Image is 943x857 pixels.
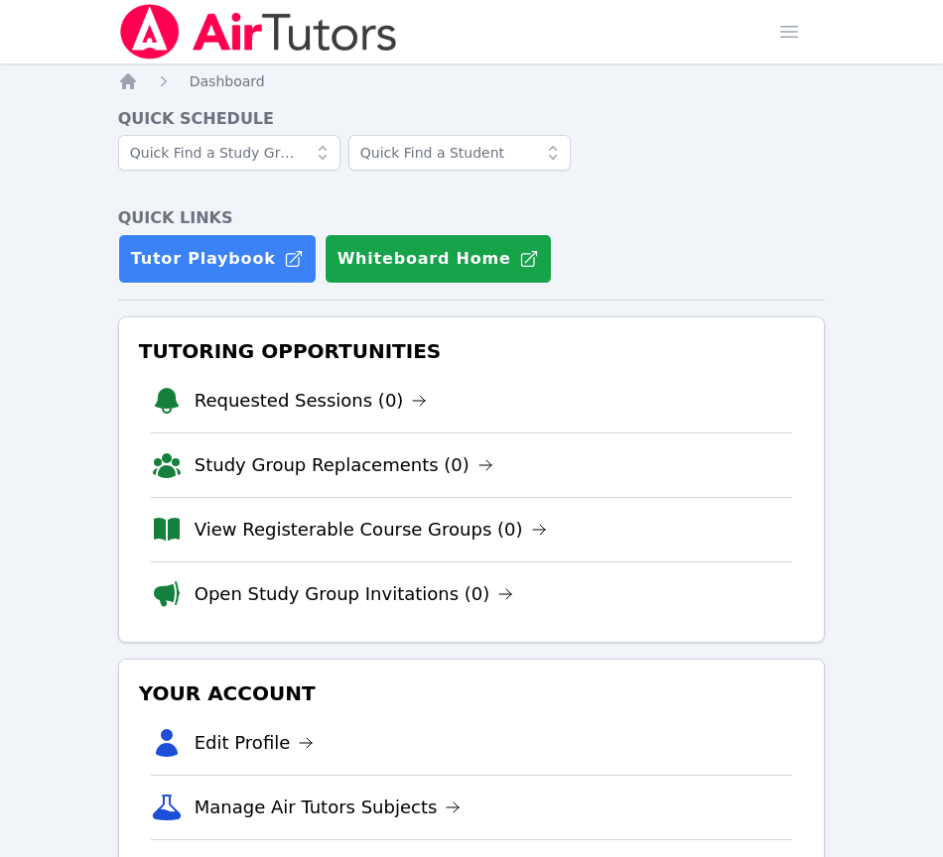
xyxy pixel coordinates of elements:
[195,516,547,544] a: View Registerable Course Groups (0)
[118,71,826,91] nav: Breadcrumb
[195,729,315,757] a: Edit Profile
[118,107,826,131] h4: Quick Schedule
[118,234,317,284] a: Tutor Playbook
[195,580,514,608] a: Open Study Group Invitations (0)
[348,135,571,171] input: Quick Find a Student
[195,794,462,821] a: Manage Air Tutors Subjects
[190,71,265,91] a: Dashboard
[135,333,809,369] h3: Tutoring Opportunities
[325,234,552,284] button: Whiteboard Home
[135,675,809,711] h3: Your Account
[195,387,428,415] a: Requested Sessions (0)
[118,206,826,230] h4: Quick Links
[118,4,399,60] img: Air Tutors
[118,135,340,171] input: Quick Find a Study Group
[195,451,493,479] a: Study Group Replacements (0)
[190,73,265,89] span: Dashboard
